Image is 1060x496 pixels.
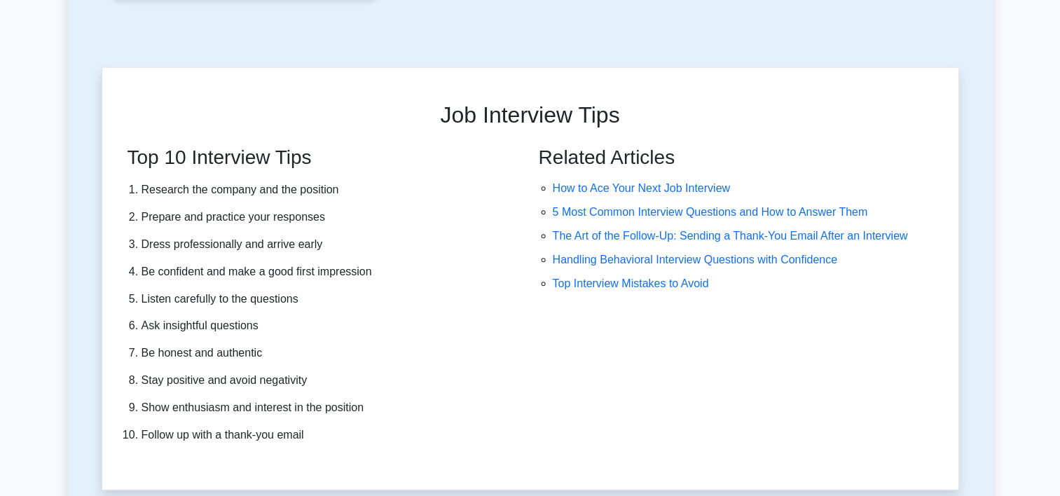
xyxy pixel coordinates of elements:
a: The Art of the Follow-Up: Sending a Thank-You Email After an Interview [553,230,908,242]
li: Research the company and the position [142,180,514,200]
li: Show enthusiasm and interest in the position [142,398,514,418]
li: Dress professionally and arrive early [142,235,514,255]
a: How to Ace Your Next Job Interview [553,182,730,194]
li: Follow up with a thank-you email [142,425,514,446]
h3: Related Articles [539,146,942,170]
li: Be honest and authentic [142,343,514,364]
a: Handling Behavioral Interview Questions with Confidence [553,254,837,266]
a: 5 Most Common Interview Questions and How to Answer Them [553,206,868,218]
h3: Top 10 Interview Tips [128,146,514,170]
li: Prepare and practice your responses [142,207,514,228]
a: Top Interview Mistakes to Avoid [553,277,709,289]
li: Stay positive and avoid negativity [142,371,514,391]
li: Ask insightful questions [142,316,514,336]
li: Listen carefully to the questions [142,289,514,310]
li: Be confident and make a good first impression [142,262,514,282]
h2: Job Interview Tips [102,102,958,128]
